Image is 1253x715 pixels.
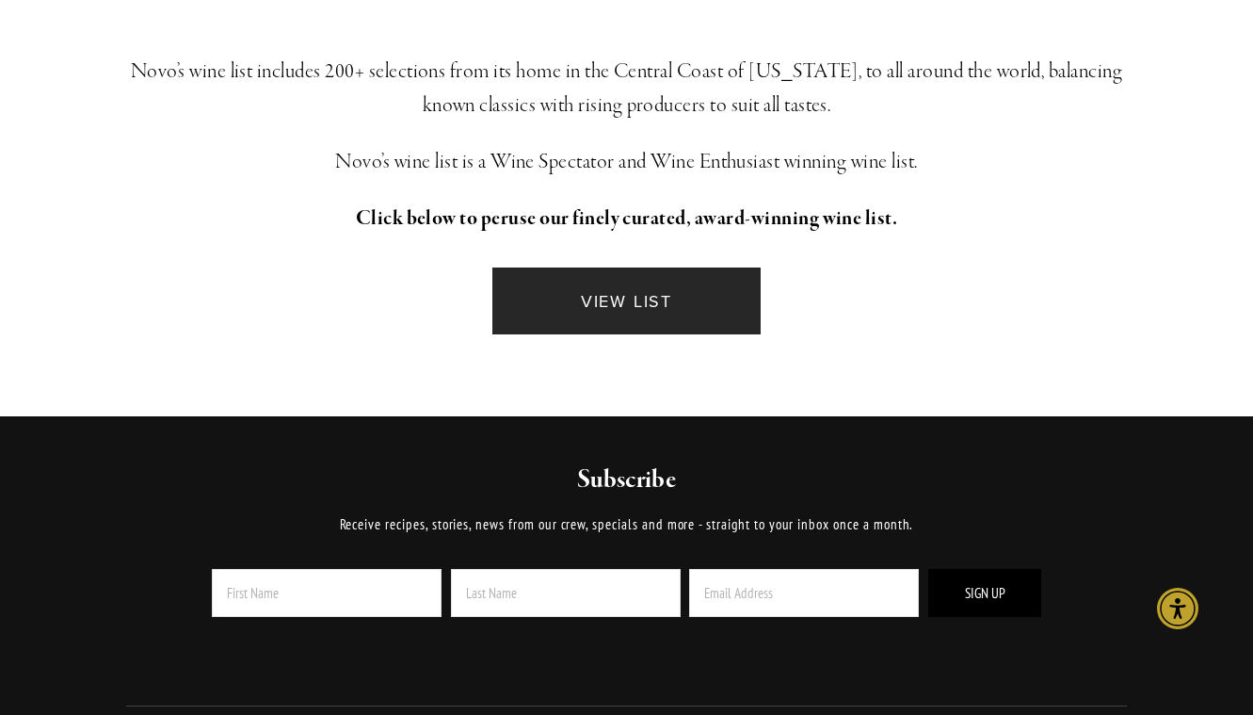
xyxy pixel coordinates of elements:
[689,569,919,617] input: Email Address
[126,55,1127,122] h3: Novo’s wine list includes 200+ selections from its home in the Central Coast of [US_STATE], to al...
[928,569,1041,617] button: Sign Up
[212,569,442,617] input: First Name
[451,569,681,617] input: Last Name
[1157,588,1198,629] div: Accessibility Menu
[492,268,761,334] a: VIEW LIST
[201,513,1052,536] p: Receive recipes, stories, news from our crew, specials and more - straight to your inbox once a m...
[126,145,1127,179] h3: Novo’s wine list is a Wine Spectator and Wine Enthusiast winning wine list.
[965,584,1005,602] span: Sign Up
[201,463,1052,497] h2: Subscribe
[356,205,898,232] strong: Click below to peruse our finely curated, award-winning wine list.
